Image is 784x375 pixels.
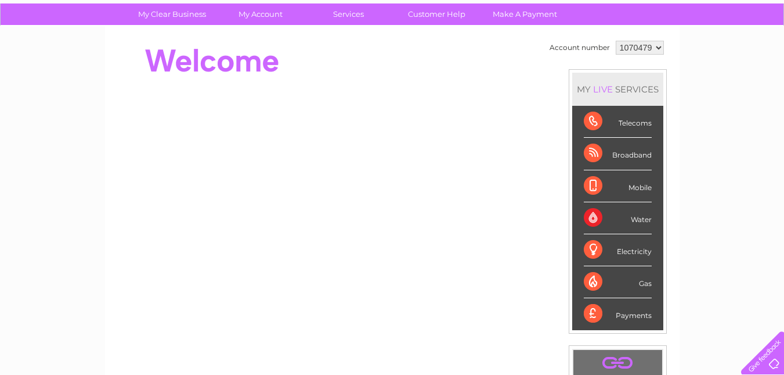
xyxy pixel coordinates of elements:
a: Make A Payment [477,3,573,25]
div: MY SERVICES [572,73,663,106]
a: My Clear Business [124,3,220,25]
a: Energy [609,49,634,58]
div: Water [584,202,652,234]
div: Mobile [584,170,652,202]
a: Blog [683,49,700,58]
img: logo.png [27,30,86,66]
a: Services [301,3,396,25]
div: Telecoms [584,106,652,138]
a: Log out [746,49,773,58]
td: Account number [547,38,613,58]
div: Broadband [584,138,652,170]
a: My Account [212,3,308,25]
a: Water [580,49,602,58]
a: Contact [707,49,735,58]
div: Gas [584,266,652,298]
div: Electricity [584,234,652,266]
a: Telecoms [641,49,676,58]
a: . [576,353,659,373]
div: Clear Business is a trading name of Verastar Limited (registered in [GEOGRAPHIC_DATA] No. 3667643... [118,6,667,56]
div: LIVE [591,84,615,95]
div: Payments [584,298,652,330]
a: 0333 014 3131 [565,6,645,20]
a: Customer Help [389,3,485,25]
